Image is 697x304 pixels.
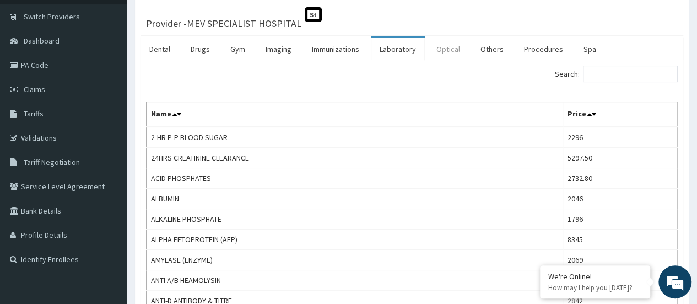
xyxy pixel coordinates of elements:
[563,209,677,230] td: 1796
[563,250,677,270] td: 2069
[57,62,185,76] div: Chat with us now
[24,84,45,94] span: Claims
[147,127,563,148] td: 2-HR P-P BLOOD SUGAR
[563,168,677,189] td: 2732.80
[6,194,210,232] textarea: Type your message and hit 'Enter'
[147,270,563,291] td: ANTI A/B HEAMOLYSIN
[555,66,678,82] label: Search:
[24,36,60,46] span: Dashboard
[141,38,179,61] a: Dental
[181,6,207,32] div: Minimize live chat window
[146,19,301,29] h3: Provider - MEV SPECIALIST HOSPITAL
[147,230,563,250] td: ALPHA FETOPROTEIN (AFP)
[147,209,563,230] td: ALKALINE PHOSPHATE
[24,157,80,167] span: Tariff Negotiation
[64,85,152,196] span: We're online!
[303,38,368,61] a: Immunizations
[257,38,300,61] a: Imaging
[575,38,605,61] a: Spa
[147,250,563,270] td: AMYLASE (ENZYME)
[147,189,563,209] td: ALBUMIN
[428,38,469,61] a: Optical
[221,38,254,61] a: Gym
[24,12,80,22] span: Switch Providers
[515,38,572,61] a: Procedures
[563,127,677,148] td: 2296
[147,148,563,168] td: 24HRS CREATININE CLEARANCE
[147,102,563,127] th: Name
[305,7,322,22] span: St
[548,271,642,281] div: We're Online!
[563,189,677,209] td: 2046
[583,66,678,82] input: Search:
[563,148,677,168] td: 5297.50
[563,230,677,250] td: 8345
[182,38,219,61] a: Drugs
[472,38,512,61] a: Others
[563,102,677,127] th: Price
[24,109,44,119] span: Tariffs
[20,55,45,83] img: d_794563401_company_1708531726252_794563401
[548,283,642,292] p: How may I help you today?
[147,168,563,189] td: ACID PHOSPHATES
[371,38,425,61] a: Laboratory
